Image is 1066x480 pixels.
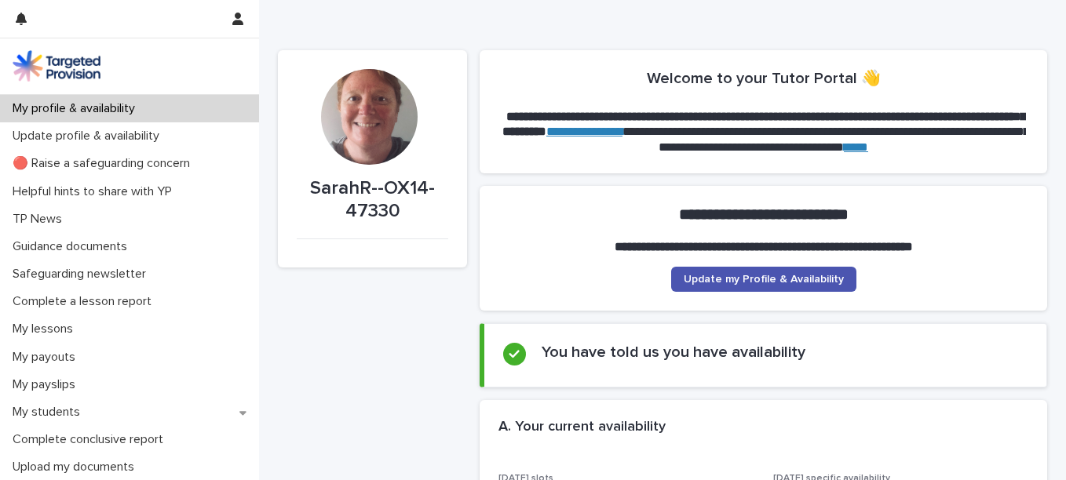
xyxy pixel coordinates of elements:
p: My payslips [6,377,88,392]
img: M5nRWzHhSzIhMunXDL62 [13,50,100,82]
p: My lessons [6,322,86,336]
span: Update my Profile & Availability [684,274,844,285]
p: Helpful hints to share with YP [6,184,184,199]
a: Update my Profile & Availability [671,267,856,292]
p: Guidance documents [6,239,140,254]
p: Complete conclusive report [6,432,176,447]
p: My profile & availability [6,101,148,116]
p: My students [6,405,93,420]
h2: A. Your current availability [498,419,666,436]
p: SarahR--OX14-47330 [297,177,448,223]
p: Upload my documents [6,460,147,475]
p: TP News [6,212,75,227]
p: My payouts [6,350,88,365]
h2: You have told us you have availability [542,343,805,362]
h2: Welcome to your Tutor Portal 👋 [647,69,881,88]
p: Update profile & availability [6,129,172,144]
p: Complete a lesson report [6,294,164,309]
p: 🔴 Raise a safeguarding concern [6,156,203,171]
p: Safeguarding newsletter [6,267,159,282]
